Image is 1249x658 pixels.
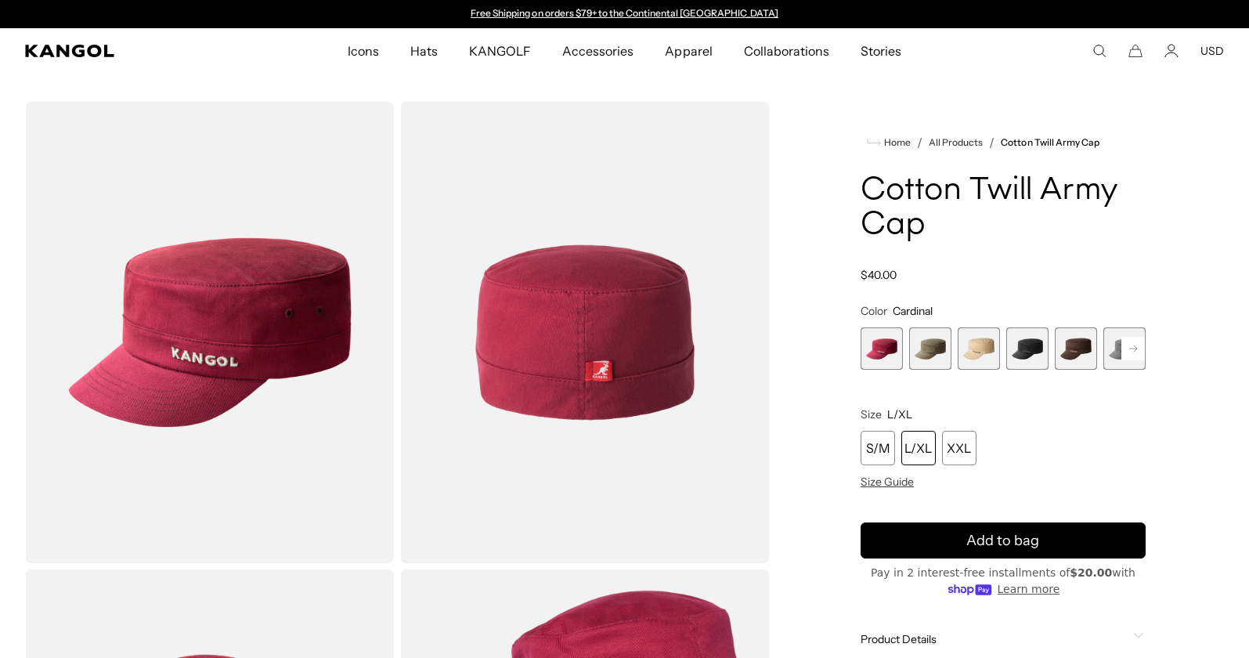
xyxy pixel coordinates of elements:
h1: Cotton Twill Army Cap [861,174,1146,243]
label: Green [909,327,951,370]
a: All Products [929,137,983,148]
span: Stories [861,28,901,74]
span: KANGOLF [469,28,531,74]
a: Stories [845,28,917,74]
label: Grey [1103,327,1146,370]
div: L/XL [901,431,936,465]
span: Apparel [665,28,712,74]
span: Add to bag [966,530,1039,551]
span: Home [881,137,911,148]
span: Size [861,407,882,421]
div: S/M [861,431,895,465]
label: Brown [1055,327,1097,370]
div: 6 of 9 [1103,327,1146,370]
div: 5 of 9 [1055,327,1097,370]
div: Announcement [464,8,786,20]
a: KANGOLF [453,28,547,74]
span: Size Guide [861,475,914,489]
summary: Search here [1092,44,1106,58]
div: 2 of 9 [909,327,951,370]
a: Cotton Twill Army Cap [1001,137,1099,148]
button: USD [1200,44,1224,58]
span: Hats [410,28,438,74]
li: / [983,133,995,152]
img: color-cardinal [400,102,769,563]
slideshow-component: Announcement bar [464,8,786,20]
a: Icons [332,28,395,74]
div: 3 of 9 [958,327,1000,370]
li: / [911,133,922,152]
a: Kangol [25,45,229,57]
span: Collaborations [744,28,829,74]
label: Cardinal [861,327,903,370]
span: $40.00 [861,268,897,282]
span: Color [861,304,887,318]
nav: breadcrumbs [861,133,1146,152]
span: Icons [348,28,379,74]
img: color-cardinal [25,102,394,563]
label: Black [1006,327,1049,370]
div: XXL [942,431,976,465]
span: Accessories [562,28,634,74]
button: Add to bag [861,522,1146,559]
div: 4 of 9 [1006,327,1049,370]
a: Hats [395,28,453,74]
span: L/XL [887,407,912,421]
a: Account [1164,44,1179,58]
a: Free Shipping on orders $79+ to the Continental [GEOGRAPHIC_DATA] [471,7,778,19]
span: Cardinal [893,304,933,318]
a: Apparel [649,28,727,74]
a: Home [867,136,911,150]
div: 1 of 9 [861,327,903,370]
a: Collaborations [728,28,845,74]
label: Beige [958,327,1000,370]
button: Cart [1128,44,1143,58]
div: 1 of 2 [464,8,786,20]
span: Product Details [861,632,1127,646]
a: Accessories [547,28,649,74]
